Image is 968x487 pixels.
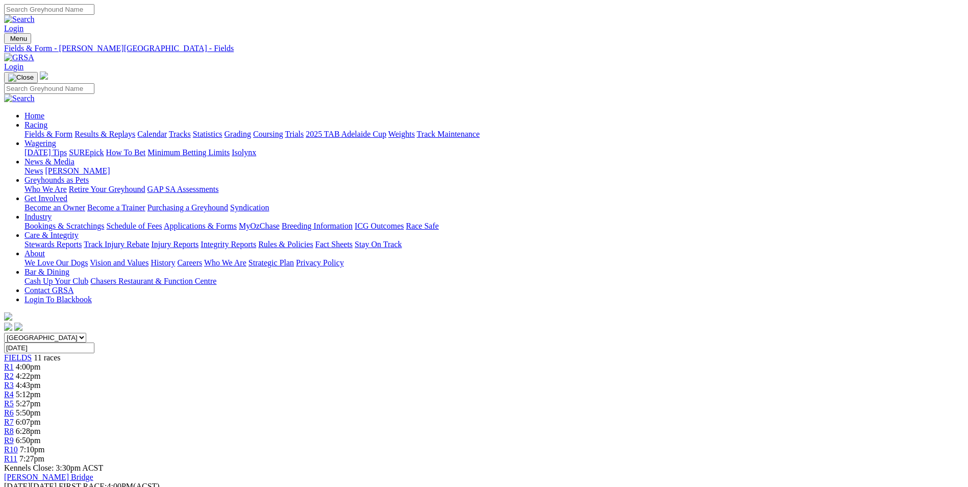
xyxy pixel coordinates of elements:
div: Industry [24,222,964,231]
a: Results & Replays [75,130,135,138]
a: R9 [4,436,14,445]
a: Grading [225,130,251,138]
a: ICG Outcomes [355,222,404,230]
span: 5:27pm [16,399,41,408]
a: FIELDS [4,353,32,362]
a: Stewards Reports [24,240,82,249]
a: R11 [4,454,17,463]
a: Become an Owner [24,203,85,212]
a: Purchasing a Greyhound [147,203,228,212]
div: About [24,258,964,267]
a: Get Involved [24,194,67,203]
div: Greyhounds as Pets [24,185,964,194]
a: Injury Reports [151,240,198,249]
span: 5:50pm [16,408,41,417]
a: R4 [4,390,14,399]
div: News & Media [24,166,964,176]
a: Greyhounds as Pets [24,176,89,184]
div: Get Involved [24,203,964,212]
a: Racing [24,120,47,129]
span: 7:10pm [20,445,45,454]
a: [PERSON_NAME] Bridge [4,473,93,481]
img: Close [8,74,34,82]
button: Toggle navigation [4,33,31,44]
input: Search [4,83,94,94]
span: Menu [10,35,27,42]
a: Minimum Betting Limits [147,148,230,157]
a: Fields & Form [24,130,72,138]
div: Care & Integrity [24,240,964,249]
img: Search [4,94,35,103]
button: Toggle navigation [4,72,38,83]
a: Statistics [193,130,222,138]
a: Rules & Policies [258,240,313,249]
a: Chasers Restaurant & Function Centre [90,277,216,285]
span: 4:00pm [16,362,41,371]
span: 6:07pm [16,418,41,426]
img: facebook.svg [4,323,12,331]
a: Login [4,62,23,71]
a: Isolynx [232,148,256,157]
img: logo-grsa-white.png [4,312,12,321]
a: Track Injury Rebate [84,240,149,249]
a: How To Bet [106,148,146,157]
input: Search [4,4,94,15]
a: Wagering [24,139,56,148]
span: 4:22pm [16,372,41,380]
div: Racing [24,130,964,139]
a: Schedule of Fees [106,222,162,230]
a: R7 [4,418,14,426]
a: Bookings & Scratchings [24,222,104,230]
a: SUREpick [69,148,104,157]
a: R6 [4,408,14,417]
a: Fields & Form - [PERSON_NAME][GEOGRAPHIC_DATA] - Fields [4,44,964,53]
img: Search [4,15,35,24]
a: Bar & Dining [24,267,69,276]
span: 11 races [34,353,60,362]
a: Who We Are [24,185,67,193]
a: R5 [4,399,14,408]
a: History [151,258,175,267]
a: Tracks [169,130,191,138]
a: Calendar [137,130,167,138]
a: Industry [24,212,52,221]
a: [PERSON_NAME] [45,166,110,175]
a: R3 [4,381,14,389]
a: Retire Your Greyhound [69,185,145,193]
a: Care & Integrity [24,231,79,239]
a: Careers [177,258,202,267]
a: Syndication [230,203,269,212]
input: Select date [4,343,94,353]
a: Become a Trainer [87,203,145,212]
a: R2 [4,372,14,380]
a: R1 [4,362,14,371]
img: twitter.svg [14,323,22,331]
a: R10 [4,445,18,454]
a: News & Media [24,157,75,166]
a: [DATE] Tips [24,148,67,157]
img: GRSA [4,53,34,62]
a: Weights [388,130,415,138]
span: 6:28pm [16,427,41,435]
a: Home [24,111,44,120]
a: Cash Up Your Club [24,277,88,285]
a: Applications & Forms [164,222,237,230]
span: 4:43pm [16,381,41,389]
a: 2025 TAB Adelaide Cup [306,130,386,138]
a: R8 [4,427,14,435]
a: Race Safe [406,222,438,230]
a: Fact Sheets [315,240,353,249]
span: 6:50pm [16,436,41,445]
a: Track Maintenance [417,130,480,138]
